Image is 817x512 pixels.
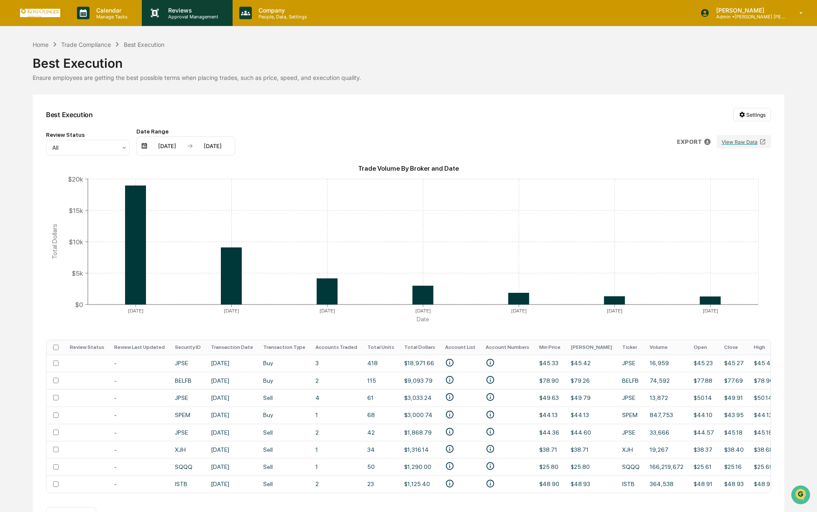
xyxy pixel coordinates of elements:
p: Calendar [90,7,132,14]
td: $44.13 [534,407,566,424]
tspan: [DATE] [607,308,622,314]
td: $50.14 [749,389,779,406]
td: - [109,424,170,441]
th: [PERSON_NAME] [566,340,617,355]
td: $38.37 [689,441,719,458]
tspan: $5k [72,269,83,277]
tspan: $20k [68,175,83,183]
td: $25.61 [689,458,719,475]
div: 🔎 [8,122,15,129]
td: $43.95 [719,407,749,424]
span: Data Lookup [17,121,53,130]
th: Review Last Updated [109,340,170,355]
td: 13,872 [645,389,689,406]
td: $45.42 [566,355,617,372]
td: $38.40 [719,441,749,458]
td: Sell [258,424,310,441]
td: - [109,441,170,458]
th: Security ID [170,340,206,355]
div: Ensure employees are getting the best possible terms when placing trades, such as price, speed, a... [33,74,784,81]
tspan: [DATE] [128,308,143,314]
img: 1746055101610-c473b297-6a78-478c-a979-82029cc54cd1 [8,64,23,79]
td: $1,316.14 [399,441,440,458]
img: arrow right [187,143,193,149]
td: $1,125.40 [399,476,440,493]
span: Pylon [83,142,101,148]
td: [DATE] [206,355,258,372]
td: Sell [258,476,310,493]
p: Reviews [161,7,223,14]
button: View Raw Data [717,135,771,148]
td: 34 [362,441,399,458]
td: ISTB [170,476,206,493]
td: [DATE] [206,476,258,493]
svg: • 0068023329 • 0094079986 [486,375,495,384]
svg: • SYLVESTER T NASH [445,461,454,471]
td: JPSE [617,424,645,441]
svg: • 0035789023 [486,461,495,471]
td: 74,592 [645,372,689,389]
td: 4 [310,389,362,406]
div: [DATE] [149,143,185,149]
td: $45.41 [749,355,779,372]
div: Best Execution [124,41,164,48]
th: Volume [645,340,689,355]
svg: • 0082709840 • 0089230291 • 0093516887 [486,358,495,367]
a: 🔎Data Lookup [5,118,56,133]
td: SQQQ [617,458,645,475]
p: Company [252,7,311,14]
td: 1 [310,441,362,458]
td: $79.26 [566,372,617,389]
tspan: [DATE] [320,308,335,314]
td: - [109,476,170,493]
td: $25.80 [566,458,617,475]
td: $3,000.74 [399,407,440,424]
svg: • BRYAN S ROYAL REVOCABLE TR & VALERIE B ROYAL REVOCABLE TR HELD AS TIC #1 DTD 04/16/2018 • J SWA... [445,392,454,402]
div: Review Status [46,131,130,138]
td: $25.80 [534,458,566,475]
button: Start new chat [142,67,152,77]
div: [DATE] [195,143,231,149]
td: 68 [362,407,399,424]
td: $1,868.79 [399,424,440,441]
td: [DATE] [206,389,258,406]
td: BELFB [170,372,206,389]
td: Sell [258,389,310,406]
div: 🗄️ [61,106,67,113]
td: JPSE [617,355,645,372]
td: 166,219,672 [645,458,689,475]
td: $77.88 [689,372,719,389]
td: - [109,407,170,424]
td: 42 [362,424,399,441]
div: We're available if you need us! [28,72,106,79]
div: Home [33,41,49,48]
tspan: Date [417,316,429,323]
td: [DATE] [206,441,258,458]
td: 16,959 [645,355,689,372]
td: $45.23 [689,355,719,372]
svg: • 0084668921 [486,444,495,453]
td: JPSE [170,389,206,406]
th: High [749,340,779,355]
text: Trade Volume By Broker and Date [358,164,459,172]
tspan: [DATE] [415,308,431,314]
td: $48.90 [534,476,566,493]
th: Ticker [617,340,645,355]
td: BELFB [617,372,645,389]
td: 847,753 [645,407,689,424]
tspan: [DATE] [511,308,527,314]
p: Admin • [PERSON_NAME] [PERSON_NAME] Consulting, LLC [709,14,787,20]
svg: • THOMAS W HARRIS & MARTHA C MONROE TEN BY ENT DESIGNATED BENE PLAN/TOD #1 [445,444,454,453]
td: $25.16 [719,458,749,475]
td: $49.91 [719,389,749,406]
p: Approval Management [161,14,223,20]
td: SPEM [170,407,206,424]
td: $44.57 [689,424,719,441]
td: - [109,458,170,475]
td: $45.27 [719,355,749,372]
svg: • NEIL S OSTLUND & LITITIA J OSTLUND TEN BY ENT DESIGNATED BENE PLAN/TOD #1 • ROBERT E EBERHARD C... [445,427,454,436]
td: JPSE [170,424,206,441]
td: $45.18 [719,424,749,441]
th: Close [719,340,749,355]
